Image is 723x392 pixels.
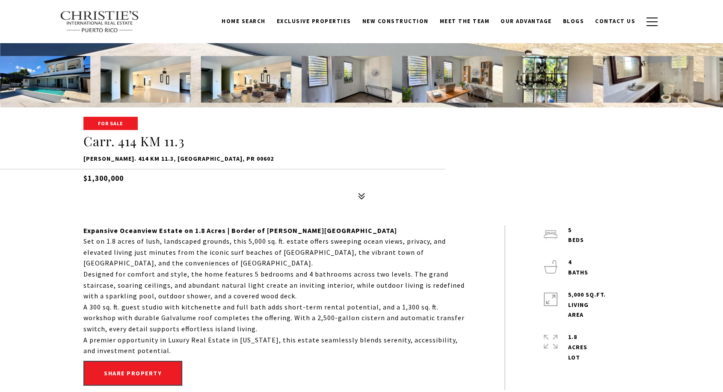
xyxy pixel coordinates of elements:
img: Carr. 414 KM 11.3 [503,56,593,103]
p: 5,000 Sq.Ft. LIVING AREA [568,290,605,320]
img: Carr. 414 KM 11.3 [302,56,392,103]
h1: Carr. 414 KM 11.3 [83,133,640,150]
p: Set on 1.8 acres of lush, landscaped grounds, this 5,000 sq. ft. estate offers sweeping ocean vie... [83,236,466,269]
img: Carr. 414 KM 11.3 [101,56,191,103]
strong: Expansive Oceanview Estate on 1.8 Acres | Border of [PERSON_NAME][GEOGRAPHIC_DATA] [83,226,397,235]
img: Carr. 414 KM 11.3 [603,56,693,103]
img: Carr. 414 KM 11.3 [201,56,291,103]
span: New Construction [362,18,429,25]
button: Share property [83,361,182,386]
p: 1.8 Acres lot [568,332,587,363]
img: Christie's International Real Estate text transparent background [60,11,139,33]
span: Blogs [563,18,584,25]
p: [PERSON_NAME]. 414 KM 11.3, [GEOGRAPHIC_DATA], PR 00602 [83,154,640,164]
span: Exclusive Properties [277,18,351,25]
a: Our Advantage [495,13,557,29]
span: Our Advantage [501,18,552,25]
a: Meet the Team [434,13,495,29]
p: Designed for comfort and style, the home features 5 bedrooms and 4 bathrooms across two levels. T... [83,269,466,302]
a: Exclusive Properties [271,13,357,29]
p: 4 baths [568,257,588,278]
p: A premier opportunity in Luxury Real Estate in [US_STATE], this estate seamlessly blends serenity... [83,335,466,357]
img: Carr. 414 KM 11.3 [402,56,492,103]
h5: $1,300,000 [83,169,640,184]
p: 5 beds [568,225,584,246]
a: Home Search [216,13,271,29]
span: Contact Us [595,18,635,25]
p: A 300 sq. ft. guest studio with kitchenette and full bath adds short-term rental potential, and a... [83,302,466,335]
a: New Construction [357,13,434,29]
a: Blogs [557,13,590,29]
